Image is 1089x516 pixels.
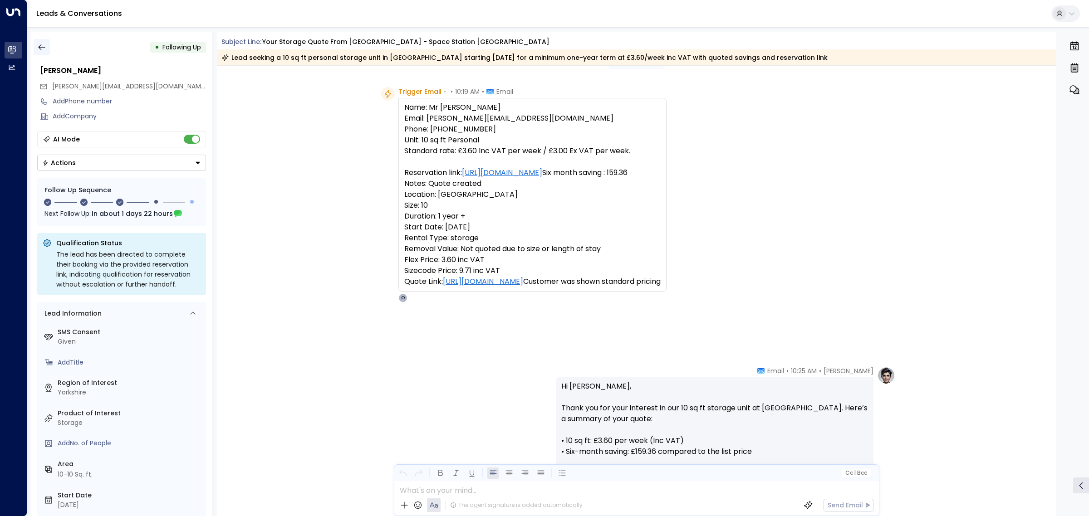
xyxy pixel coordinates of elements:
[482,87,484,96] span: •
[841,469,870,477] button: Cc|Bcc
[52,82,207,91] span: [PERSON_NAME][EMAIL_ADDRESS][DOMAIN_NAME]
[162,43,201,52] span: Following Up
[37,155,206,171] div: Button group with a nested menu
[58,418,202,428] div: Storage
[451,87,453,96] span: •
[155,39,159,55] div: •
[877,366,895,385] img: profile-logo.png
[221,37,261,46] span: Subject Line:
[413,467,424,479] button: Redo
[221,53,828,62] div: Lead seeking a 10 sq ft personal storage unit in [GEOGRAPHIC_DATA] starting [DATE] for a minimum ...
[44,185,199,195] div: Follow Up Sequence
[397,467,408,479] button: Undo
[404,102,661,287] pre: Name: Mr [PERSON_NAME] Email: [PERSON_NAME][EMAIL_ADDRESS][DOMAIN_NAME] Phone: [PHONE_NUMBER] Uni...
[58,459,202,469] label: Area
[58,337,202,346] div: Given
[854,470,856,476] span: |
[53,97,206,106] div: AddPhone number
[58,491,202,500] label: Start Date
[845,470,867,476] span: Cc Bcc
[92,209,173,219] span: In about 1 days 22 hours
[824,366,873,375] span: [PERSON_NAME]
[786,366,789,375] span: •
[58,388,202,397] div: Yorkshire
[40,65,206,76] div: [PERSON_NAME]
[41,309,102,318] div: Lead Information
[462,167,542,178] a: [URL][DOMAIN_NAME]
[58,409,202,418] label: Product of Interest
[444,87,446,96] span: •
[58,378,202,388] label: Region of Interest
[443,276,523,287] a: [URL][DOMAIN_NAME]
[36,8,122,19] a: Leads & Conversations
[44,209,199,219] div: Next Follow Up:
[819,366,821,375] span: •
[53,112,206,121] div: AddCompany
[42,159,76,167] div: Actions
[455,87,480,96] span: 10:19 AM
[398,293,407,302] div: O
[398,87,441,96] span: Trigger Email
[56,239,201,248] p: Qualification Status
[58,327,202,337] label: SMS Consent
[496,87,513,96] span: Email
[791,366,817,375] span: 10:25 AM
[58,438,202,448] div: AddNo. of People
[58,470,93,479] div: 10-10 Sq. ft.
[37,155,206,171] button: Actions
[767,366,784,375] span: Email
[58,358,202,367] div: AddTitle
[262,37,549,47] div: Your storage quote from [GEOGRAPHIC_DATA] - Space Station [GEOGRAPHIC_DATA]
[58,500,202,510] div: [DATE]
[56,249,201,289] div: The lead has been directed to complete their booking via the provided reservation link, indicatin...
[450,501,583,509] div: The agent signature is added automatically
[53,135,80,144] div: AI Mode
[52,82,206,91] span: jonathan.goodwin1983@gmail.com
